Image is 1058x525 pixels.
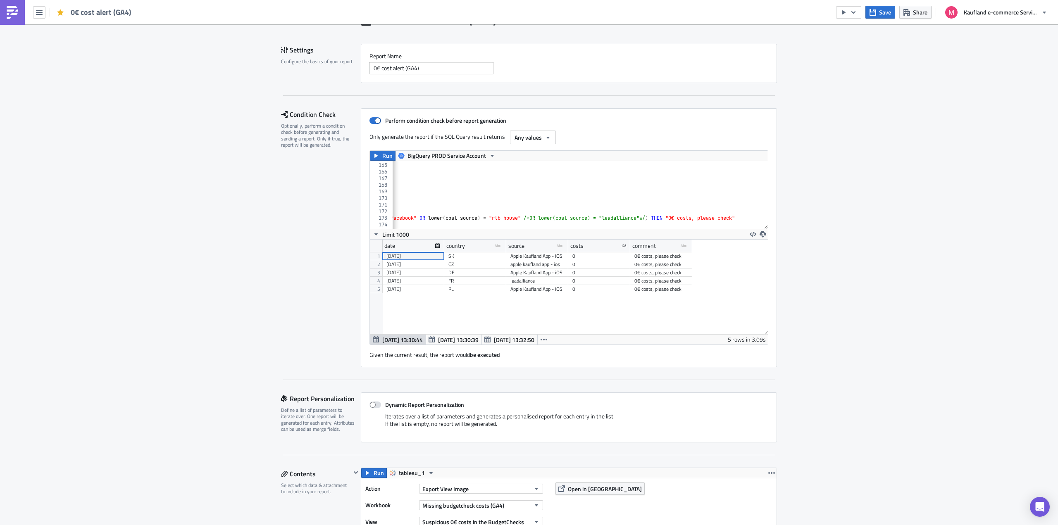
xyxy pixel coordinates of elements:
div: 166 [370,169,393,175]
button: Share [899,6,932,19]
button: tableau_1 [386,468,437,478]
span: Limit 1000 [382,230,409,239]
div: Report Personalization [281,392,361,405]
span: :tableau: [3,49,26,55]
button: Save [865,6,895,19]
span: [DATE] 13:30:44 [382,335,423,344]
div: 0€ costs, please check [634,260,688,268]
div: Configure the basics of your report. [281,58,355,64]
span: BigQuery PROD Service Account [407,151,486,161]
strong: Dynamic Report Personalization [385,400,464,409]
span: :tableau: [3,58,26,64]
span: Kaufland e-commerce Services GmbH & Co. KG [964,8,1038,17]
div: 0€ costs, please check [634,285,688,293]
button: Limit 1000 [370,229,412,239]
button: [DATE] 13:30:39 [426,335,482,344]
div: 0€ costs, please check [634,268,688,277]
div: 169 [370,188,393,195]
div: 0 [572,285,626,293]
div: 167 [370,175,393,182]
div: 171 [370,202,393,208]
div: Contents [281,468,351,480]
div: source [508,240,524,252]
div: [DATE] [386,252,440,260]
img: PushMetrics [6,6,19,19]
div: Define a list of parameters to iterate over. One report will be generated for each entry. Attribu... [281,407,355,432]
span: Overview of campaigns with missing cost data [27,58,145,64]
div: 0 [572,268,626,277]
button: Any values [510,131,556,144]
div: apple kaufland app - ios [510,260,564,268]
button: [DATE] 13:32:50 [481,335,538,344]
span: :not_sure: Please check cost data @karsten.muschke @dominik.gruessen @michaela.[PERSON_NAME] [3,12,276,19]
div: [DATE] [386,277,440,285]
div: 168 [370,182,393,188]
div: 170 [370,195,393,202]
div: FR [448,277,502,285]
div: [DATE] [386,268,440,277]
button: Run [370,151,396,161]
div: Apple Kaufland App - iOS [510,252,564,260]
div: Iterates over a list of parameters and generates a personalised report for each entry in the list... [369,413,768,434]
div: comment [632,240,656,252]
div: 0 [572,252,626,260]
span: Missing budgetcheck costs (GA4) [422,501,504,510]
div: costs [570,240,584,252]
div: Optionally, perform a condition check before generating and sending a report. Only if true, the r... [281,123,355,148]
div: 0 [572,277,626,285]
span: Any values [515,133,542,142]
button: BigQuery PROD Service Account [395,151,498,161]
label: Workbook [365,499,415,511]
label: Only generate the report if the SQL Query result returns [369,131,506,143]
div: 0€ costs, please check [634,252,688,260]
div: [DATE] [386,260,440,268]
div: Select which data & attachment to include in your report. [281,482,351,495]
div: Settings [281,44,361,56]
div: 173 [370,215,393,221]
span: Save [879,8,891,17]
div: 172 [370,208,393,215]
a: Overview of missing BudgetCheck costs (last 33 days) [26,49,165,55]
label: Report Nam﻿e [369,52,768,60]
span: :tableau: [3,40,26,46]
div: DE [448,268,502,277]
h1: Edit " 0€ cost alert (GA4) " [377,12,502,27]
span: [DATE] 13:32:50 [494,335,534,344]
div: 165 [370,162,393,169]
strong: Perform condition check before report generation [385,116,506,125]
span: Run [374,468,384,478]
img: Avatar [944,5,958,19]
div: Condition Check [281,108,361,121]
span: tableau_1 [399,468,425,478]
button: Run [361,468,387,478]
button: Missing budgetcheck costs (GA4) [419,500,543,510]
div: Open Intercom Messenger [1030,497,1050,517]
div: Given the current result, the report would [369,345,768,359]
label: Action [365,482,415,495]
span: Open in [GEOGRAPHIC_DATA] [568,485,642,493]
div: 0 [572,260,626,268]
div: 175 [370,228,393,235]
div: date [384,240,395,252]
div: leadalliance [510,277,564,285]
div: 5 rows in 3.09s [728,335,766,344]
button: Kaufland e-commerce Services GmbH & Co. KG [940,3,1052,21]
button: Export View Image [419,484,543,494]
span: Export View Image [422,485,469,493]
span: Share [913,8,927,17]
div: [DATE] [386,285,440,293]
body: Rich Text Area. Press ALT-0 for help. [3,3,395,64]
strong: be executed [470,350,500,359]
span: 0€ cost alert (GA4) [71,7,132,17]
div: Apple Kaufland App - iOS [510,285,564,293]
button: Hide content [351,468,361,477]
div: SK [448,252,502,260]
div: Apple Kaufland App - iOS [510,268,564,277]
div: country [446,240,465,252]
div: 0€ costs, please check [634,277,688,285]
button: [DATE] 13:30:44 [370,335,426,344]
button: Open in [GEOGRAPHIC_DATA] [555,482,645,495]
span: Other cost related dashboards: [3,31,83,37]
div: CZ [448,260,502,268]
